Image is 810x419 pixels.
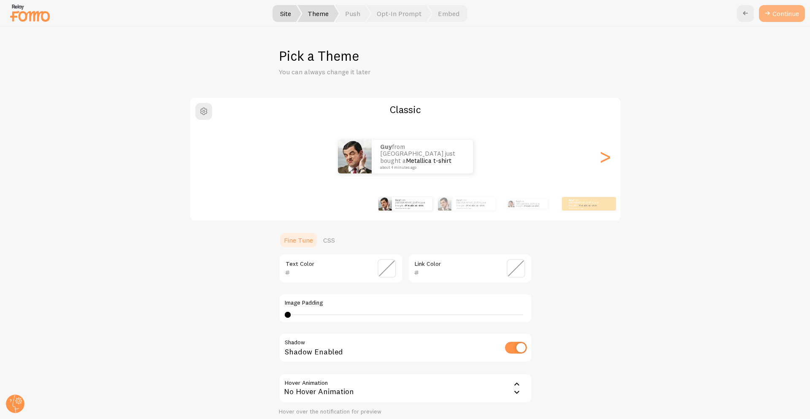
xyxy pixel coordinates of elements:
[516,200,520,203] strong: Guy
[569,198,602,209] p: from [GEOGRAPHIC_DATA] just bought a
[378,197,392,211] img: Fomo
[190,103,621,116] h2: Classic
[285,299,526,307] label: Image Padding
[318,232,340,249] a: CSS
[395,198,429,209] p: from [GEOGRAPHIC_DATA] just bought a
[456,198,461,202] strong: Guy
[405,204,424,207] a: Metallica t-shirt
[279,373,532,403] div: No Hover Animation
[524,205,539,207] a: Metallica t-shirt
[380,143,392,151] strong: Guy
[380,143,464,170] p: from [GEOGRAPHIC_DATA] just bought a
[279,333,532,364] div: Shadow Enabled
[395,198,400,202] strong: Guy
[579,204,597,207] a: Metallica t-shirt
[406,157,451,165] a: Metallica t-shirt
[467,204,485,207] a: Metallica t-shirt
[516,199,544,208] p: from [GEOGRAPHIC_DATA] just bought a
[456,207,491,209] small: about 4 minutes ago
[279,67,481,77] p: You can always change it later
[395,207,428,209] small: about 4 minutes ago
[338,140,372,173] img: Fomo
[508,200,515,207] img: Fomo
[438,197,451,211] img: Fomo
[600,126,610,187] div: Next slide
[456,198,492,209] p: from [GEOGRAPHIC_DATA] just bought a
[279,232,318,249] a: Fine Tune
[380,165,462,170] small: about 4 minutes ago
[279,47,532,65] h1: Pick a Theme
[569,207,602,209] small: about 4 minutes ago
[9,2,51,24] img: fomo-relay-logo-orange.svg
[569,198,573,202] strong: Guy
